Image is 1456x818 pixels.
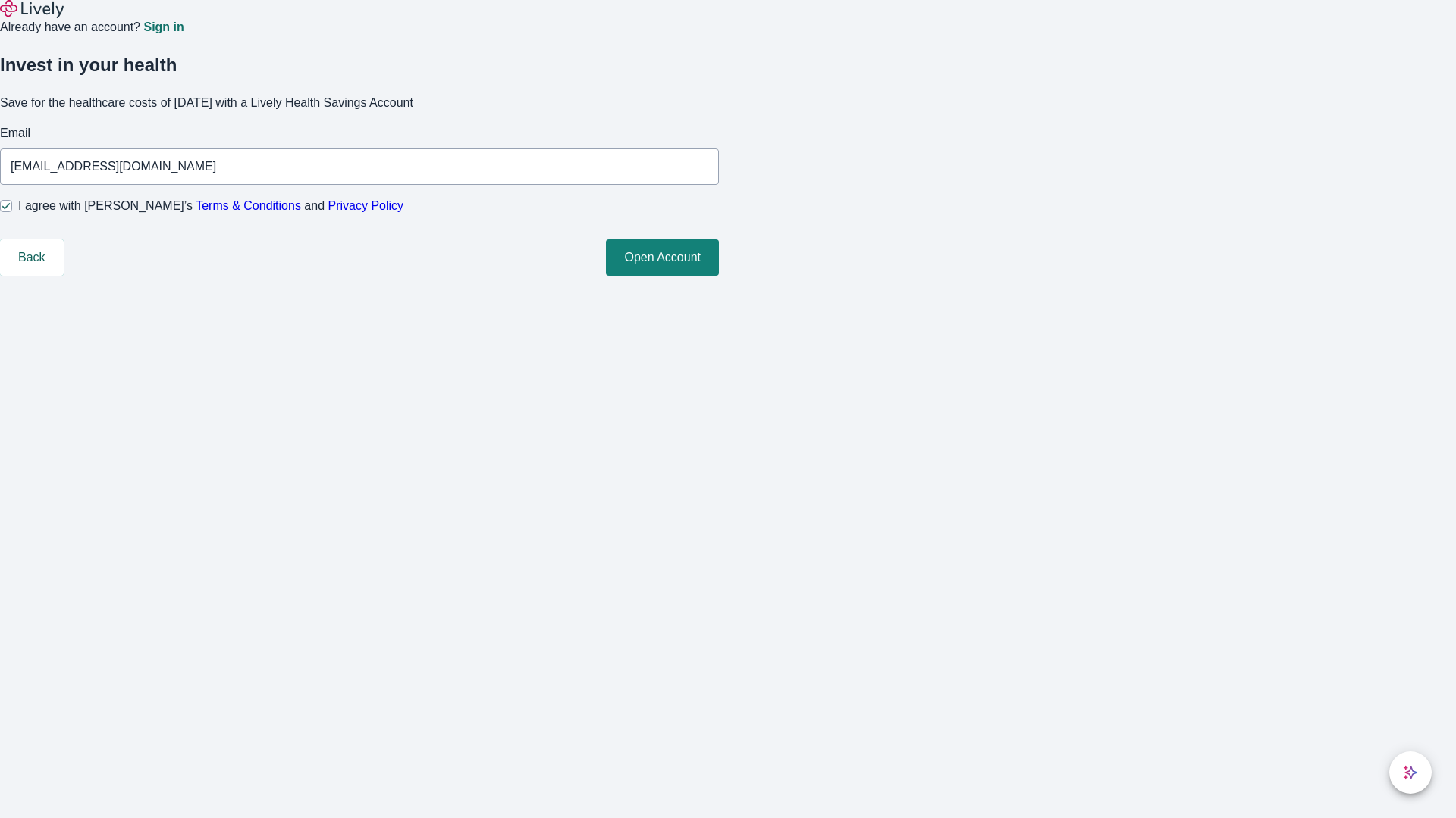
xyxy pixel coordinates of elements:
a: Privacy Policy [328,199,404,212]
svg: Lively AI Assistant [1403,765,1418,780]
button: Open Account [606,239,719,276]
span: I agree with [PERSON_NAME]’s and [18,197,403,215]
button: chat [1389,751,1432,794]
a: Terms & Conditions [196,199,301,212]
a: Sign in [143,21,184,33]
